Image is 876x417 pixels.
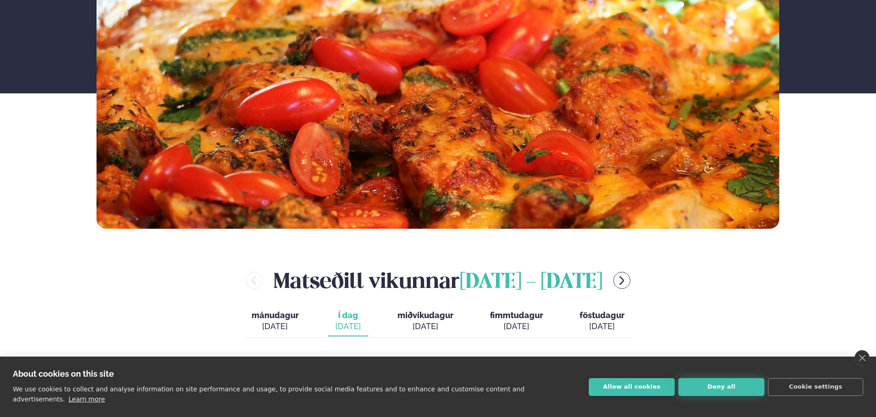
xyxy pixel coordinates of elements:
[328,306,368,336] button: Í dag [DATE]
[246,272,263,289] button: menu-btn-left
[460,272,602,292] span: [DATE] - [DATE]
[490,310,543,320] span: fimmtudagur
[252,310,299,320] span: mánudagur
[13,369,114,379] strong: About cookies on this site
[13,385,525,403] p: We use cookies to collect and analyse information on site performance and usage, to provide socia...
[252,321,299,332] div: [DATE]
[483,306,550,336] button: fimmtudagur [DATE]
[580,321,624,332] div: [DATE]
[398,310,453,320] span: miðvikudagur
[244,306,306,336] button: mánudagur [DATE]
[490,321,543,332] div: [DATE]
[855,350,870,366] a: close
[572,306,632,336] button: föstudagur [DATE]
[335,321,361,332] div: [DATE]
[678,378,764,396] button: Deny all
[335,310,361,321] span: Í dag
[390,306,461,336] button: miðvikudagur [DATE]
[589,378,675,396] button: Allow all cookies
[768,378,863,396] button: Cookie settings
[613,272,630,289] button: menu-btn-right
[580,310,624,320] span: föstudagur
[274,265,602,295] h2: Matseðill vikunnar
[398,321,453,332] div: [DATE]
[69,395,105,403] a: Learn more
